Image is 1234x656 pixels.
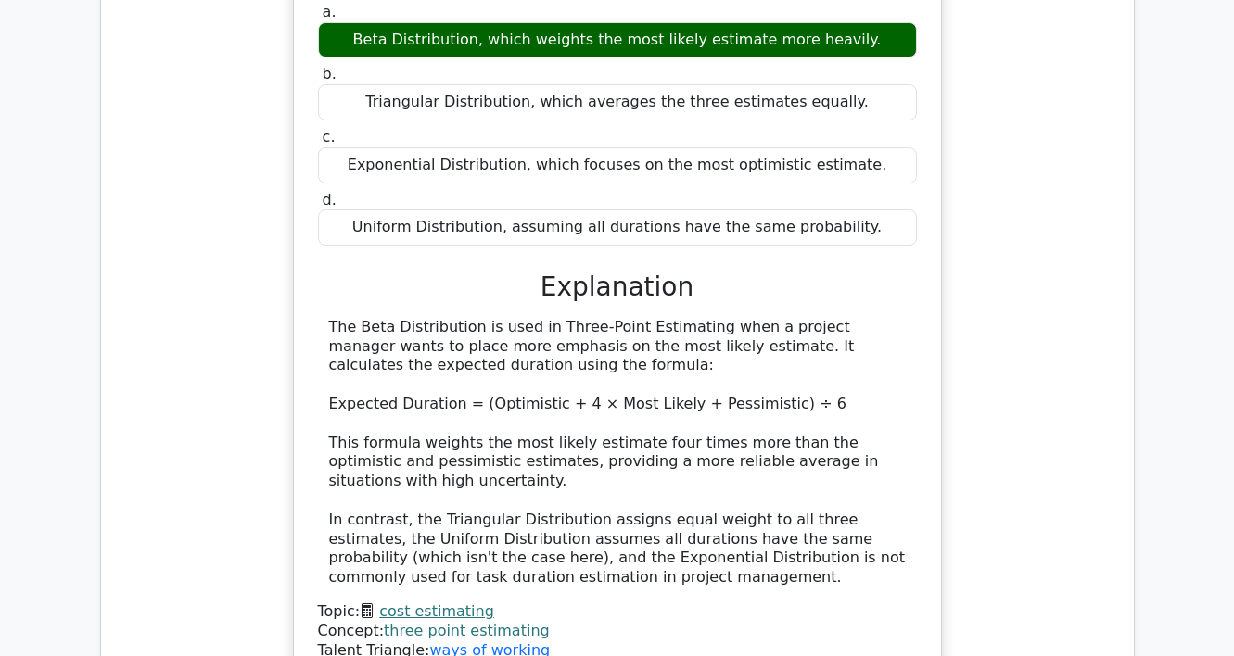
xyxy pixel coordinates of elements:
[379,602,494,620] a: cost estimating
[329,318,906,587] div: The Beta Distribution is used in Three-Point Estimating when a project manager wants to place mor...
[318,147,917,183] div: Exponential Distribution, which focuses on the most optimistic estimate.
[384,622,550,639] a: three point estimating
[323,65,337,82] span: b.
[329,271,906,303] h3: Explanation
[323,191,337,208] span: d.
[318,602,917,622] div: Topic:
[318,22,917,58] div: Beta Distribution, which weights the most likely estimate more heavily.
[318,84,917,120] div: Triangular Distribution, which averages the three estimates equally.
[318,622,917,641] div: Concept:
[318,209,917,246] div: Uniform Distribution, assuming all durations have the same probability.
[323,3,337,20] span: a.
[323,128,336,145] span: c.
